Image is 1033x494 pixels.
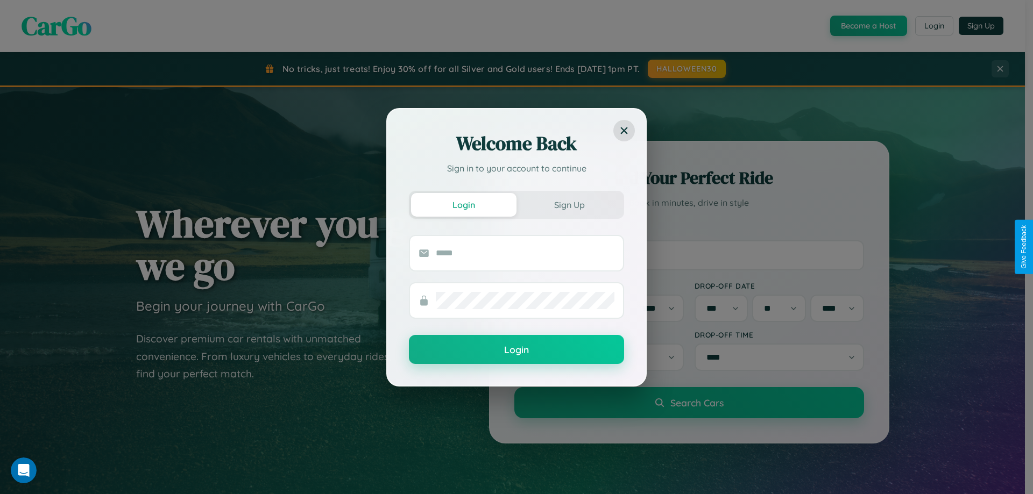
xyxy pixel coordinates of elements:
[409,335,624,364] button: Login
[409,131,624,156] h2: Welcome Back
[411,193,516,217] button: Login
[11,457,37,483] iframe: Intercom live chat
[516,193,622,217] button: Sign Up
[409,162,624,175] p: Sign in to your account to continue
[1020,225,1028,269] div: Give Feedback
